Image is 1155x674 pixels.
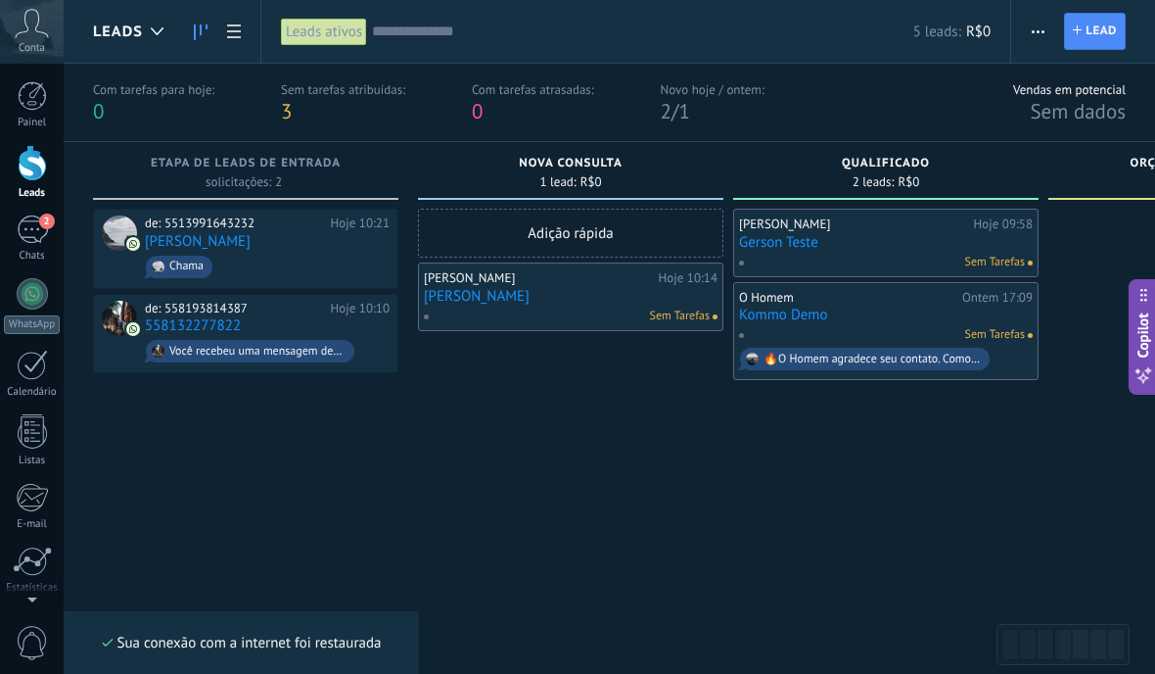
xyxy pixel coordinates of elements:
div: Com tarefas atrasadas: [472,81,594,98]
div: Listas [4,455,61,467]
div: 558132277822 [102,301,137,336]
a: Lista [217,13,251,51]
span: Nenhuma tarefa atribuída [1028,261,1033,265]
span: Copilot [1133,313,1153,359]
div: Nova consulta [428,157,714,173]
div: WhatsApp [4,315,60,334]
a: [PERSON_NAME] [424,288,717,305]
span: R$0 [898,176,919,188]
a: Leads [184,13,217,51]
span: Etapa de leads de entrada [151,157,341,170]
div: Gerson Assis [102,216,137,251]
div: Sem tarefas atribuídas: [281,81,405,98]
div: O Homem [739,290,957,306]
span: Nenhuma tarefa atribuída [1028,333,1033,338]
a: Lead [1064,13,1126,50]
span: Nenhuma tarefa atribuída [713,314,717,319]
span: / [671,98,678,124]
div: [PERSON_NAME] [739,217,969,232]
div: Hoje 09:58 [974,217,1033,232]
div: Chama [169,260,204,273]
span: R$0 [580,176,602,188]
span: Nova consulta [519,157,623,170]
span: 0 [93,98,104,124]
a: [PERSON_NAME] [145,233,251,250]
span: 1 lead: [539,176,576,188]
span: R$0 [966,23,991,41]
div: Você recebeu uma mensagem de mídia (ID da mensagem: 559F216B5E79A58A30. Aguarde o carregamento ou... [169,345,346,359]
div: de: 5513991643232 [145,216,324,231]
span: Sem Tarefas [965,326,1025,344]
span: Lead [1086,14,1117,49]
div: de: 558193814387 [145,301,324,316]
span: Conta [19,42,45,55]
span: 1 [678,98,689,124]
span: Leads [93,23,143,41]
a: Kommo Demo [739,307,1033,323]
div: Hoje 10:21 [331,216,390,231]
span: Qualificado [842,157,930,170]
div: Hoje 10:14 [659,270,717,286]
div: Leads ativos [281,18,367,46]
button: Mais [1024,13,1052,50]
div: Com tarefas para hoje: [93,81,214,98]
span: 2 leads: [853,176,895,188]
div: 🔥O Homem agradece seu contato. Como podemos ajudar? 🤩 [763,353,981,366]
span: solicitações: 2 [206,176,282,188]
a: Gerson Teste [739,234,1033,251]
div: Chats [4,250,61,263]
div: Novo hoje / ontem: [661,81,764,98]
div: Etapa de leads de entrada [103,157,389,173]
div: Hoje 10:10 [331,301,390,316]
div: Sua conexão com a internet foi restaurada [102,634,382,652]
span: 3 [281,98,292,124]
div: Calendário [4,386,61,399]
span: Sem dados [1030,98,1126,124]
div: [PERSON_NAME] [424,270,654,286]
span: Sem Tarefas [965,254,1025,271]
span: 0 [472,98,483,124]
img: com.amocrm.amocrmwa.svg [126,322,140,336]
div: Adição rápida [418,209,723,258]
div: Painel [4,117,61,129]
span: 2 [661,98,671,124]
span: 5 leads: [913,23,961,41]
div: Ontem 17:09 [962,290,1033,306]
span: 2 [39,214,55,229]
div: E-mail [4,518,61,531]
div: Qualificado [743,157,1029,173]
div: Vendas em potencial [1013,81,1126,98]
img: com.amocrm.amocrmwa.svg [126,237,140,251]
span: Sem Tarefas [650,308,710,325]
div: Leads [4,187,61,200]
a: 558132277822 [145,317,241,334]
